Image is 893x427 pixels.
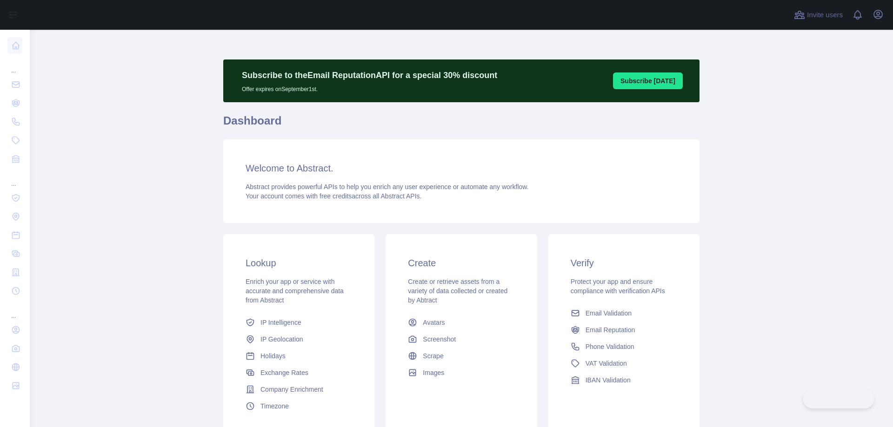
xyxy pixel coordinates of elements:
[613,72,683,89] button: Subscribe [DATE]
[423,351,443,361] span: Scrape
[260,335,303,344] span: IP Geolocation
[242,348,356,364] a: Holidays
[246,256,352,269] h3: Lookup
[586,309,632,318] span: Email Validation
[586,342,634,351] span: Phone Validation
[7,301,22,320] div: ...
[567,355,681,372] a: VAT Validation
[803,389,874,408] iframe: Toggle Customer Support
[423,318,445,327] span: Avatars
[567,305,681,322] a: Email Validation
[242,314,356,331] a: IP Intelligence
[260,318,301,327] span: IP Intelligence
[571,278,665,295] span: Protect your app and ensure compliance with verification APIs
[242,82,497,93] p: Offer expires on September 1st.
[571,256,677,269] h3: Verify
[246,192,421,200] span: Your account comes with across all Abstract APIs.
[246,183,529,191] span: Abstract provides powerful APIs to help you enrich any user experience or automate any workflow.
[404,364,518,381] a: Images
[246,278,344,304] span: Enrich your app or service with accurate and comprehensive data from Abstract
[246,162,677,175] h3: Welcome to Abstract.
[320,192,352,200] span: free credits
[242,364,356,381] a: Exchange Rates
[242,331,356,348] a: IP Geolocation
[260,368,308,377] span: Exchange Rates
[567,338,681,355] a: Phone Validation
[586,375,631,385] span: IBAN Validation
[7,169,22,188] div: ...
[7,56,22,74] div: ...
[223,113,700,136] h1: Dashboard
[586,325,635,335] span: Email Reputation
[567,322,681,338] a: Email Reputation
[242,398,356,414] a: Timezone
[423,335,456,344] span: Screenshot
[807,10,843,20] span: Invite users
[404,348,518,364] a: Scrape
[260,401,289,411] span: Timezone
[242,381,356,398] a: Company Enrichment
[242,69,497,82] p: Subscribe to the Email Reputation API for a special 30 % discount
[404,331,518,348] a: Screenshot
[586,359,627,368] span: VAT Validation
[408,278,507,304] span: Create or retrieve assets from a variety of data collected or created by Abtract
[260,351,286,361] span: Holidays
[567,372,681,388] a: IBAN Validation
[423,368,444,377] span: Images
[260,385,323,394] span: Company Enrichment
[408,256,514,269] h3: Create
[404,314,518,331] a: Avatars
[792,7,845,22] button: Invite users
